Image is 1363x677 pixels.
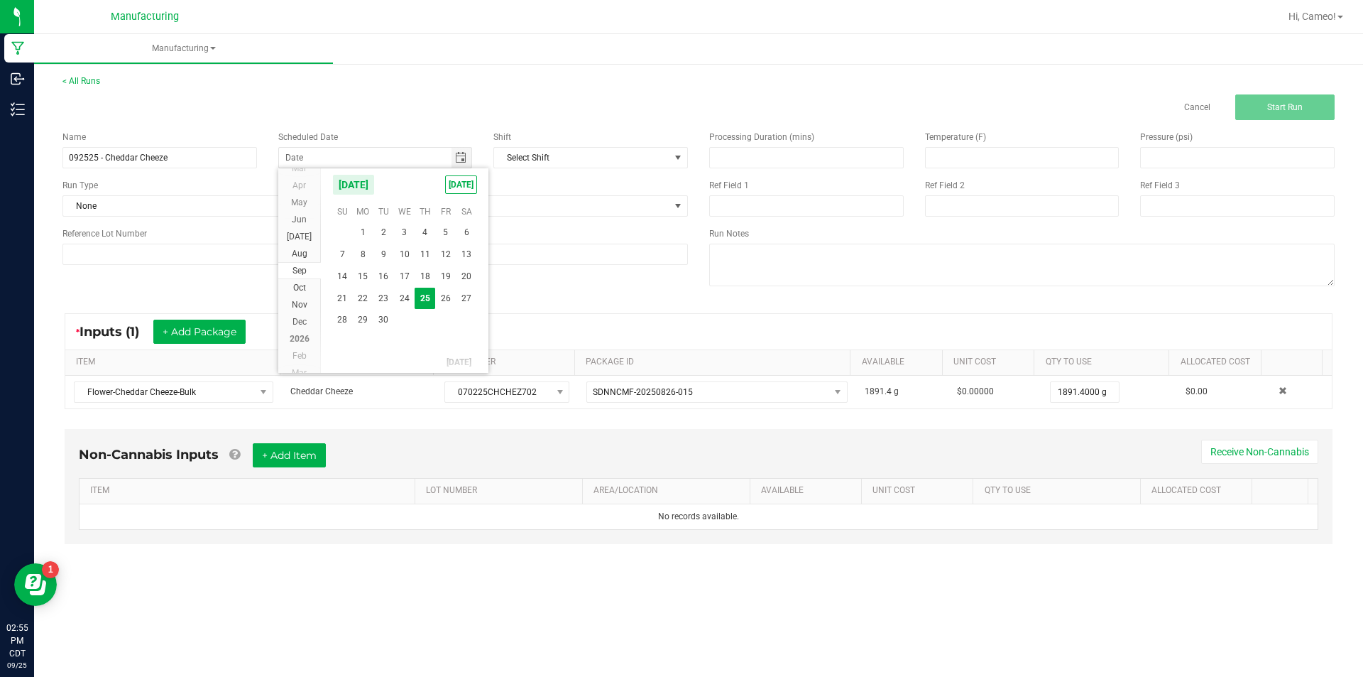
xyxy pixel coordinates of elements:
span: Apr [292,180,306,190]
td: Saturday, September 27, 2025 [456,288,476,310]
td: Sunday, September 28, 2025 [332,309,353,331]
a: Add Non-Cannabis items that were also consumed in the run (e.g. gloves and packaging); Also add N... [229,447,240,462]
span: SDNNCMF-20250826-015 [593,387,693,397]
input: Date [279,148,451,168]
td: Monday, September 1, 2025 [353,222,373,244]
td: Monday, September 29, 2025 [353,309,373,331]
span: 1 [353,222,373,244]
td: Saturday, September 20, 2025 [456,266,476,288]
span: NO DATA FOUND [493,147,688,168]
span: Nov [292,300,307,310]
span: 2026 [290,334,310,344]
a: LOT NUMBERSortable [444,357,569,368]
inline-svg: Inventory [11,102,25,117]
td: Sunday, September 14, 2025 [332,266,353,288]
span: Name [62,132,86,142]
button: + Add Package [153,320,246,344]
span: 6 [456,222,476,244]
span: Cheddar Cheeze [290,386,353,396]
span: Ref Field 3 [1140,180,1180,190]
span: 25 [415,288,435,310]
span: Shift [493,132,511,142]
iframe: Resource center [14,563,57,606]
p: 09/25 [6,660,28,671]
span: Ref Field 1 [709,180,749,190]
span: 28 [332,309,353,331]
span: Reference Lot Number [62,229,147,239]
th: Fr [435,201,456,222]
span: 9 [373,244,394,266]
span: 20 [456,266,476,288]
span: 17 [394,266,415,288]
span: 11 [415,244,435,266]
span: 1891.4 [865,386,892,396]
span: 14 [332,266,353,288]
span: Feb [292,351,307,361]
span: May [291,197,307,207]
td: Thursday, September 25, 2025 [415,288,435,310]
button: Receive Non-Cannabis [1201,440,1318,464]
span: 29 [353,309,373,331]
span: Mar [292,368,307,378]
td: Thursday, September 18, 2025 [415,266,435,288]
iframe: Resource center unread badge [42,561,59,578]
p: 02:55 PM CDT [6,622,28,660]
span: 13 [456,244,476,266]
span: 10 [394,244,415,266]
th: Th [415,201,435,222]
a: Cancel [1184,102,1210,114]
a: QTY TO USESortable [985,485,1135,497]
span: 15 [353,266,373,288]
td: Monday, September 15, 2025 [353,266,373,288]
span: Non-Cannabis Inputs [79,447,219,462]
span: g [894,386,899,396]
span: 27 [456,288,476,310]
a: Allocated CostSortable [1151,485,1247,497]
a: Allocated CostSortable [1181,357,1256,368]
inline-svg: Inbound [11,72,25,86]
span: [DATE] [445,175,477,194]
span: Dec [292,317,307,327]
td: Monday, September 8, 2025 [353,244,373,266]
a: PACKAGE IDSortable [586,357,845,368]
inline-svg: Manufacturing [11,41,25,55]
td: Tuesday, September 2, 2025 [373,222,394,244]
span: 19 [435,266,456,288]
span: $0.00000 [957,386,994,396]
td: Thursday, September 11, 2025 [415,244,435,266]
td: Sunday, September 21, 2025 [332,288,353,310]
td: Saturday, September 6, 2025 [456,222,476,244]
span: Aug [292,249,307,259]
span: [DATE] [332,174,375,195]
span: 3 [394,222,415,244]
a: Sortable [1272,357,1317,368]
span: 23 [373,288,394,310]
th: We [394,201,415,222]
a: Manufacturing [34,34,333,64]
td: No records available. [80,504,1318,529]
button: Start Run [1235,94,1335,120]
span: 12 [435,244,456,266]
a: Sortable [1264,485,1303,497]
td: Tuesday, September 23, 2025 [373,288,394,310]
a: QTY TO USESortable [1046,357,1164,368]
span: 5 [435,222,456,244]
td: Friday, September 26, 2025 [435,288,456,310]
span: Flower-Cheddar Cheeze-Bulk [75,382,255,402]
a: LOT NUMBERSortable [426,485,576,497]
a: ITEMSortable [90,485,409,497]
span: 4 [415,222,435,244]
button: + Add Item [253,443,326,467]
span: Toggle calendar [451,148,472,168]
span: 8 [353,244,373,266]
td: Saturday, September 13, 2025 [456,244,476,266]
span: 2 [373,222,394,244]
span: 26 [435,288,456,310]
th: Sa [456,201,476,222]
td: Monday, September 22, 2025 [353,288,373,310]
th: Mo [353,201,373,222]
span: 7 [332,244,353,266]
span: Sep [292,266,307,276]
span: Processing Duration (mins) [709,132,814,142]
